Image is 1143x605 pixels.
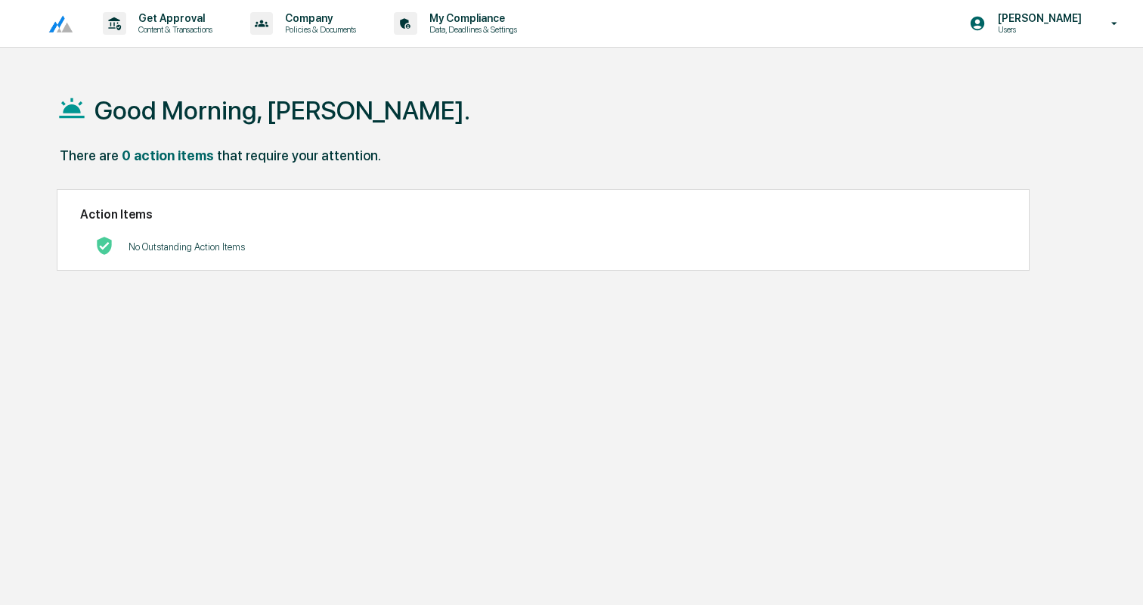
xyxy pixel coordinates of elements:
p: Company [273,12,364,24]
p: Content & Transactions [126,24,220,35]
h1: Good Morning, [PERSON_NAME]. [94,95,470,126]
p: Get Approval [126,12,220,24]
p: Users [986,24,1089,35]
img: No Actions logo [95,237,113,255]
div: 0 action items [122,147,214,163]
p: No Outstanding Action Items [129,241,245,253]
p: My Compliance [417,12,525,24]
p: Policies & Documents [273,24,364,35]
h2: Action Items [80,207,1006,222]
div: that require your attention. [217,147,381,163]
p: Data, Deadlines & Settings [417,24,525,35]
p: [PERSON_NAME] [986,12,1089,24]
div: There are [60,147,119,163]
img: logo [36,14,73,33]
